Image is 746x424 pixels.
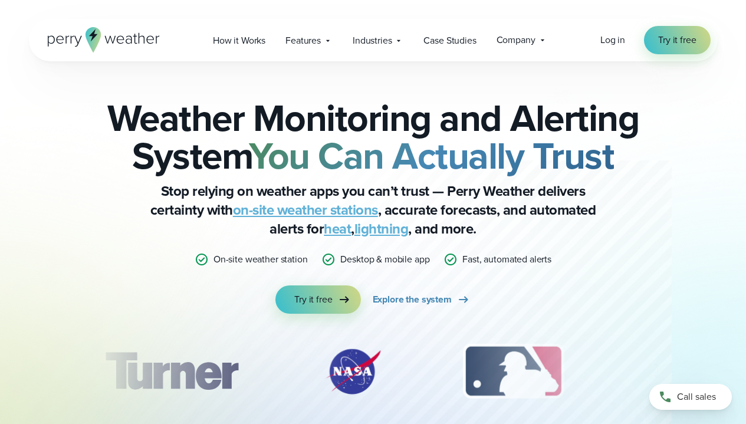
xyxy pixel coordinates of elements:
span: Case Studies [423,34,476,48]
a: Try it free [644,26,710,54]
a: Case Studies [413,28,486,52]
span: Company [497,33,535,47]
div: 3 of 12 [451,342,576,401]
span: Features [285,34,321,48]
img: MLB.svg [451,342,576,401]
div: slideshow [88,342,659,407]
p: Stop relying on weather apps you can’t trust — Perry Weather delivers certainty with , accurate f... [137,182,609,238]
img: NASA.svg [312,342,395,401]
a: lightning [354,218,409,239]
p: Desktop & mobile app [340,252,429,267]
div: 4 of 12 [632,342,727,401]
a: How it Works [203,28,275,52]
span: Try it free [658,33,696,47]
a: Try it free [275,285,360,314]
p: Fast, automated alerts [462,252,551,267]
a: heat [324,218,351,239]
div: 1 of 12 [87,342,255,401]
img: Turner-Construction_1.svg [87,342,255,401]
img: PGA.svg [632,342,727,401]
a: on-site weather stations [233,199,378,221]
a: Explore the system [373,285,471,314]
h2: Weather Monitoring and Alerting System [88,99,659,175]
strong: You Can Actually Trust [249,128,614,183]
span: Industries [353,34,392,48]
span: How it Works [213,34,265,48]
span: Try it free [294,292,332,307]
span: Call sales [677,390,716,404]
div: 2 of 12 [312,342,395,401]
p: On-site weather station [213,252,307,267]
a: Call sales [649,384,732,410]
a: Log in [600,33,625,47]
span: Explore the system [373,292,452,307]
